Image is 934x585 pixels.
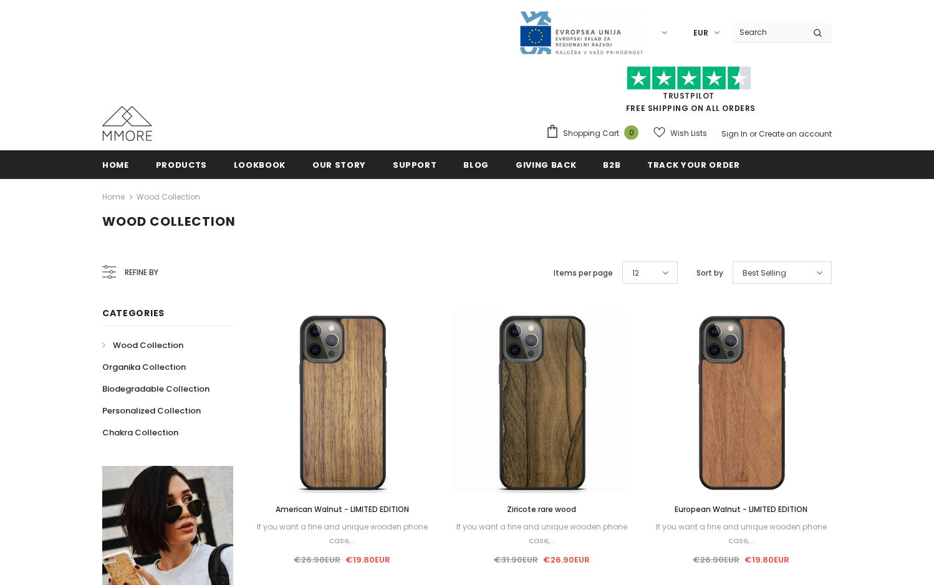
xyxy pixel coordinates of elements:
[632,267,639,279] span: 12
[670,127,707,140] span: Wish Lists
[312,150,366,178] a: Our Story
[463,159,489,171] span: Blog
[675,504,807,515] span: European Walnut - LIMITED EDITION
[653,122,707,144] a: Wish Lists
[743,267,786,279] span: Best Selling
[603,150,620,178] a: B2B
[451,520,632,548] div: If you want a fine and unique wooden phone case,...
[125,266,158,279] span: Refine by
[102,334,183,356] a: Wood Collection
[451,503,632,516] a: Ziricote rare wood
[749,128,757,139] span: or
[543,554,590,566] span: €26.90EUR
[234,159,286,171] span: Lookbook
[696,267,723,279] label: Sort by
[294,554,340,566] span: €26.90EUR
[102,422,178,443] a: Chakra Collection
[693,554,739,566] span: €26.90EUR
[759,128,832,139] a: Create an account
[312,159,366,171] span: Our Story
[519,27,643,37] a: Javni Razpis
[627,66,751,90] img: Trust Pilot Stars
[744,554,789,566] span: €19.80EUR
[507,504,576,515] span: Ziricote rare wood
[651,520,832,548] div: If you want a fine and unique wooden phone case,...
[252,503,433,516] a: American Walnut - LIMITED EDITION
[603,159,620,171] span: B2B
[234,150,286,178] a: Lookbook
[647,159,739,171] span: Track your order
[156,159,207,171] span: Products
[554,267,613,279] label: Items per page
[647,150,739,178] a: Track your order
[102,378,209,400] a: Biodegradable Collection
[463,150,489,178] a: Blog
[102,361,186,373] span: Organika Collection
[102,213,236,230] span: Wood Collection
[651,503,832,516] a: European Walnut - LIMITED EDITION
[519,10,643,56] img: Javni Razpis
[102,400,201,422] a: Personalized Collection
[393,150,437,178] a: support
[563,127,619,140] span: Shopping Cart
[102,383,209,395] span: Biodegradable Collection
[663,90,715,101] a: Trustpilot
[102,427,178,438] span: Chakra Collection
[102,190,125,205] a: Home
[102,356,186,378] a: Organika Collection
[732,23,804,41] input: Search Site
[102,405,201,417] span: Personalized Collection
[102,106,152,141] img: MMORE Cases
[693,27,708,39] span: EUR
[546,124,645,143] a: Shopping Cart 0
[156,150,207,178] a: Products
[516,150,576,178] a: Giving back
[516,159,576,171] span: Giving back
[345,554,390,566] span: €19.80EUR
[546,72,832,114] span: FREE SHIPPING ON ALL ORDERS
[721,128,748,139] a: Sign In
[113,339,183,351] span: Wood Collection
[624,125,638,140] span: 0
[276,504,409,515] span: American Walnut - LIMITED EDITION
[102,150,129,178] a: Home
[102,307,165,319] span: Categories
[252,520,433,548] div: If you want a fine and unique wooden phone case,...
[494,554,538,566] span: €31.90EUR
[102,159,129,171] span: Home
[393,159,437,171] span: support
[137,191,200,202] a: Wood Collection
